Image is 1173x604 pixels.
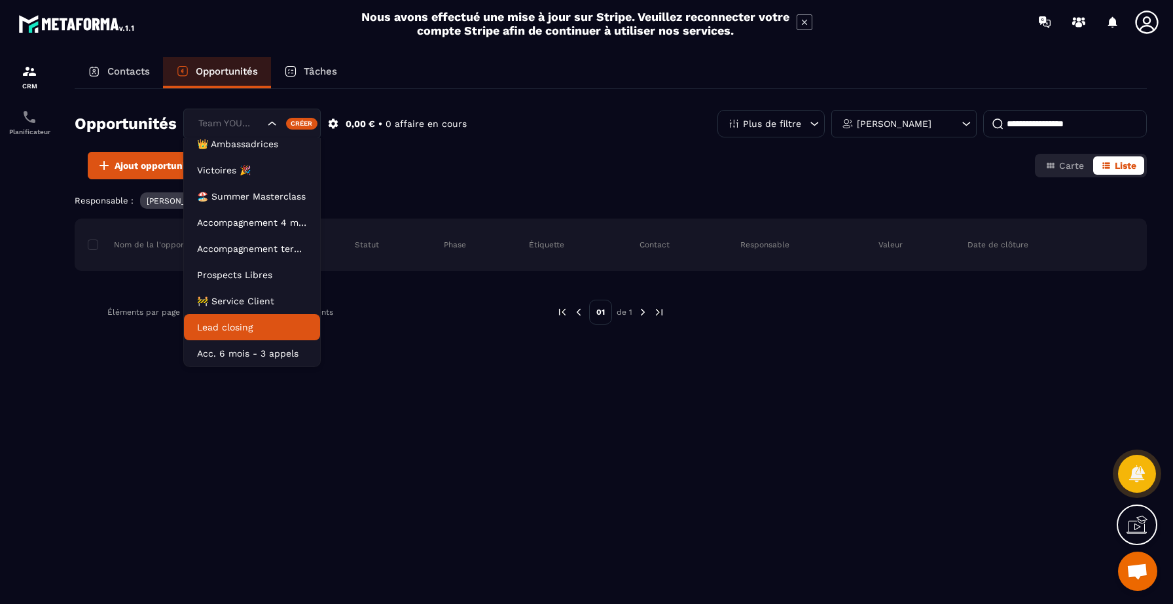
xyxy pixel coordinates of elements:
[197,294,307,308] p: 🚧 Service Client
[444,240,466,250] p: Phase
[75,57,163,88] a: Contacts
[857,119,931,128] p: [PERSON_NAME]
[107,308,180,317] p: Éléments par page
[3,99,56,145] a: schedulerschedulerPlanificateur
[556,306,568,318] img: prev
[355,240,379,250] p: Statut
[197,321,307,334] p: Lead closing
[197,242,307,255] p: Accompagnement terminé
[361,10,790,37] h2: Nous avons effectué une mise à jour sur Stripe. Veuillez reconnecter votre compte Stripe afin de ...
[197,164,307,177] p: Victoires 🎉
[967,240,1028,250] p: Date de clôture
[378,118,382,130] p: •
[3,54,56,99] a: formationformationCRM
[589,300,612,325] p: 01
[653,306,665,318] img: next
[3,128,56,135] p: Planificateur
[22,63,37,79] img: formation
[197,190,307,203] p: 🏖️ Summer Masterclass
[271,57,350,88] a: Tâches
[346,118,375,130] p: 0,00 €
[88,240,206,250] p: Nom de la l'opportunité
[107,65,150,77] p: Contacts
[197,216,307,229] p: Accompagnement 4 mois
[637,306,649,318] img: next
[197,347,307,360] p: Acc. 6 mois - 3 appels
[22,109,37,125] img: scheduler
[286,118,318,130] div: Créer
[197,268,307,281] p: Prospects Libres
[1038,156,1092,175] button: Carte
[386,118,467,130] p: 0 affaire en cours
[75,196,134,205] p: Responsable :
[75,111,177,137] h2: Opportunités
[1093,156,1144,175] button: Liste
[195,116,264,131] input: Search for option
[878,240,903,250] p: Valeur
[197,137,307,151] p: 👑 Ambassadrices
[529,240,564,250] p: Étiquette
[147,196,211,205] p: [PERSON_NAME]
[196,65,258,77] p: Opportunités
[163,57,271,88] a: Opportunités
[740,240,789,250] p: Responsable
[743,119,801,128] p: Plus de filtre
[3,82,56,90] p: CRM
[18,12,136,35] img: logo
[1118,552,1157,591] a: Ouvrir le chat
[1115,160,1136,171] span: Liste
[573,306,585,318] img: prev
[617,307,632,317] p: de 1
[640,240,670,250] p: Contact
[88,152,203,179] button: Ajout opportunité
[1059,160,1084,171] span: Carte
[115,159,194,172] span: Ajout opportunité
[304,65,337,77] p: Tâches
[183,109,321,139] div: Search for option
